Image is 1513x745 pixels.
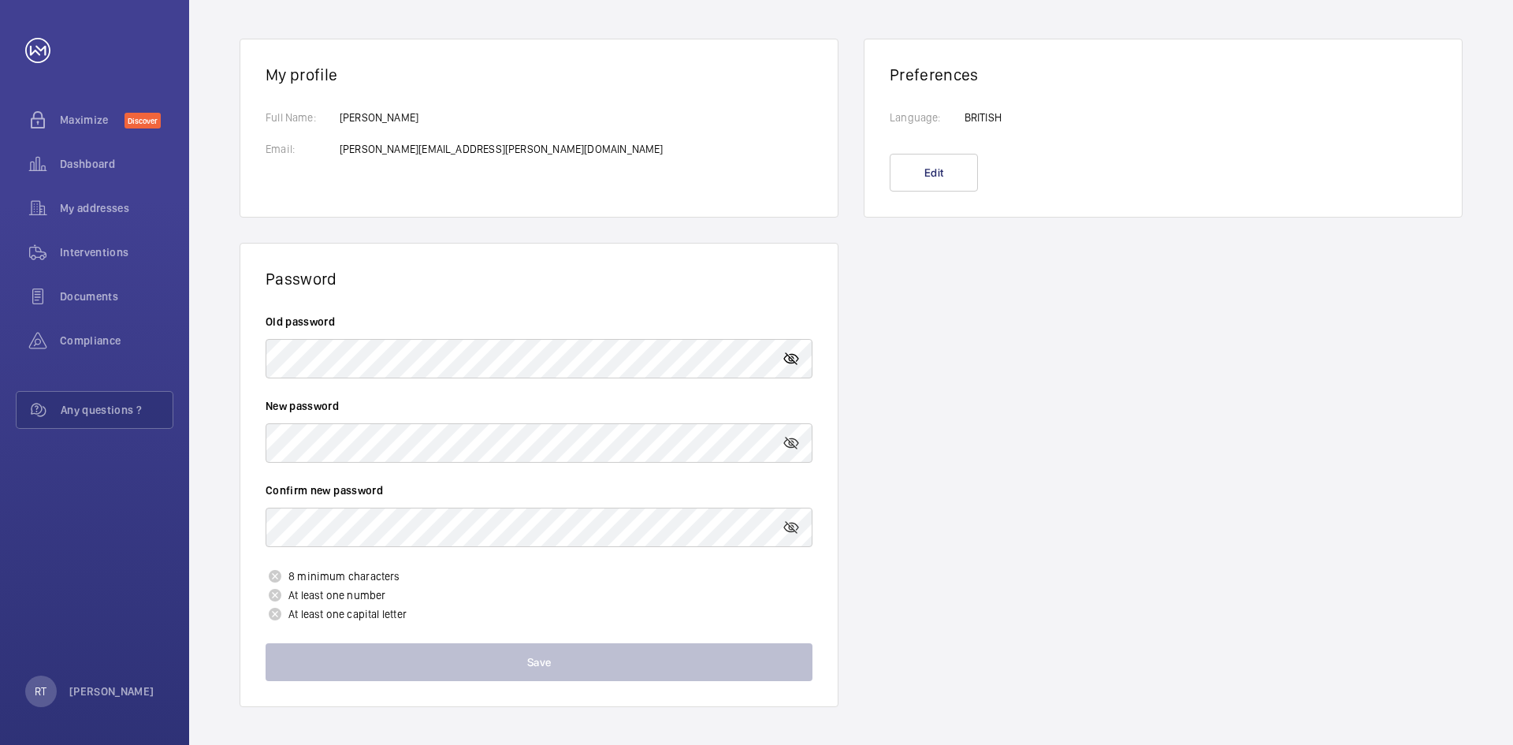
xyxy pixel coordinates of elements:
[61,402,173,418] span: Any questions ?
[890,65,1437,84] p: Preferences
[69,684,154,699] p: [PERSON_NAME]
[35,684,46,699] p: RT
[890,110,941,125] label: Language:
[266,110,316,125] label: Full Name:
[266,567,812,586] p: 8 minimum characters
[60,244,173,260] span: Interventions
[60,333,173,348] span: Compliance
[125,113,161,129] span: Discover
[266,398,812,414] label: New password
[266,586,812,605] p: At least one number
[965,110,1002,125] p: BRITISH
[266,65,812,84] p: My profile
[266,482,812,498] label: Confirm new password
[890,154,978,192] button: Edit
[60,200,173,216] span: My addresses
[266,141,316,157] label: Email:
[266,643,812,681] button: Save
[340,110,664,125] p: [PERSON_NAME]
[60,156,173,172] span: Dashboard
[340,141,664,157] p: [PERSON_NAME][EMAIL_ADDRESS][PERSON_NAME][DOMAIN_NAME]
[266,269,812,289] p: Password
[266,314,812,330] label: Old password
[60,112,125,128] span: Maximize
[266,605,812,624] p: At least one capital letter
[60,289,173,304] span: Documents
